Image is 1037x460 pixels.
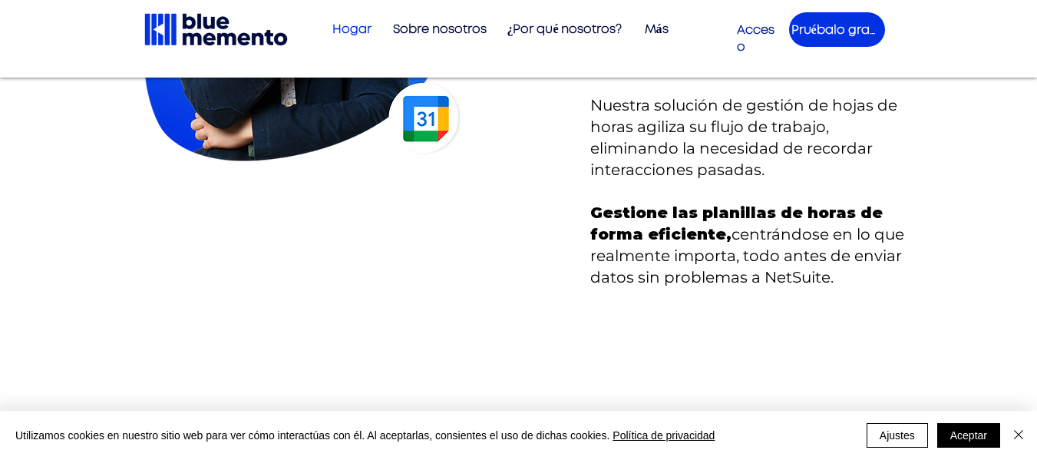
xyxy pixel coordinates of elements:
button: Cerca [1009,423,1028,448]
font: Más [645,23,669,35]
a: Hogar [319,17,379,42]
font: Pruébalo gratis [791,24,883,36]
nav: Sitio [319,17,676,42]
font: Utilizamos cookies en nuestro sitio web para ver cómo interactúas con él. Al aceptarlas, consient... [15,429,609,442]
img: Cerca [1009,425,1028,444]
button: Ajustes [867,423,928,448]
a: Pruébalo gratis [789,12,885,47]
font: Nuestra solución de gestión de hojas de horas agiliza su flujo de trabajo, eliminando la necesida... [590,96,897,179]
a: Sobre nosotros [379,17,494,42]
font: centrándose en lo que realmente importa, todo antes de enviar datos sin problemas a NetSuite. [590,225,904,286]
img: Logotipo negro de Blue Memento [143,12,289,48]
font: Política de privacidad [613,429,715,442]
button: Aceptar [937,423,1000,448]
font: Sobre nosotros [393,23,487,35]
font: Ajustes [880,429,915,442]
font: Aceptar [950,429,987,442]
a: Acceso [737,24,774,53]
a: ¿Por qué nosotros? [494,17,630,42]
font: Hogar [332,23,372,35]
font: ¿Por qué nosotros? [507,23,622,35]
font: Gestione las planillas de horas de forma eficiente, [590,204,883,243]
